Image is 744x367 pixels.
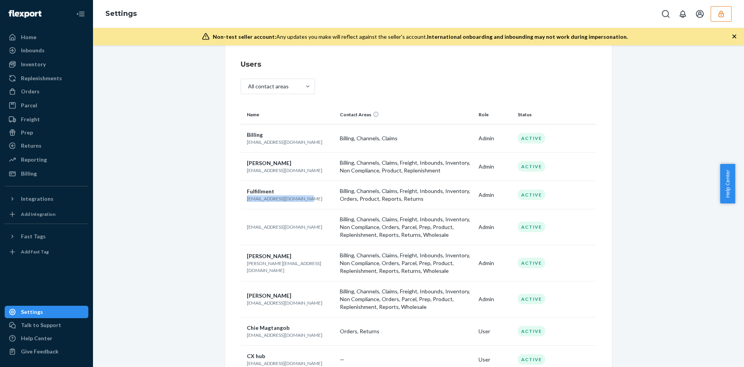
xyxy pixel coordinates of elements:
[21,334,52,342] div: Help Center
[247,224,334,230] p: [EMAIL_ADDRESS][DOMAIN_NAME]
[5,99,88,112] a: Parcel
[5,230,88,243] button: Fast Tags
[5,126,88,139] a: Prep
[247,360,334,367] p: [EMAIL_ADDRESS][DOMAIN_NAME]
[475,124,515,152] td: Admin
[21,248,49,255] div: Add Fast Tag
[518,294,545,304] div: Active
[248,83,289,90] div: All contact areas
[720,164,735,203] button: Help Center
[518,326,545,336] div: Active
[73,6,88,22] button: Close Navigation
[5,306,88,318] a: Settings
[21,60,46,68] div: Inventory
[427,33,628,40] span: International onboarding and inbounding may not work during impersonation.
[247,131,263,138] span: Billing
[247,324,289,331] span: Chie Magtangob
[5,319,88,331] a: Talk to Support
[5,58,88,71] a: Inventory
[5,85,88,98] a: Orders
[21,33,36,41] div: Home
[21,195,53,203] div: Integrations
[5,31,88,43] a: Home
[475,105,515,124] th: Role
[475,317,515,345] td: User
[518,190,545,200] div: Active
[475,281,515,317] td: Admin
[515,105,572,124] th: Status
[9,10,41,18] img: Flexport logo
[247,300,334,306] p: [EMAIL_ADDRESS][DOMAIN_NAME]
[5,193,88,205] button: Integrations
[518,133,545,143] div: Active
[241,59,596,69] h4: Users
[21,47,45,54] div: Inbounds
[5,345,88,358] button: Give Feedback
[518,258,545,268] div: Active
[247,160,291,166] span: [PERSON_NAME]
[247,253,291,259] span: [PERSON_NAME]
[21,321,61,329] div: Talk to Support
[213,33,276,40] span: Non-test seller account:
[247,260,334,273] p: [PERSON_NAME][EMAIL_ADDRESS][DOMAIN_NAME]
[340,215,472,239] p: Billing, Channels, Claims, Freight, Inbounds, Inventory, Non Compliance, Orders, Parcel, Prep, Pr...
[21,211,55,217] div: Add Integration
[21,88,40,95] div: Orders
[21,102,37,109] div: Parcel
[518,354,545,365] div: Active
[21,142,41,150] div: Returns
[21,156,47,164] div: Reporting
[21,233,46,240] div: Fast Tags
[337,105,475,124] th: Contact Areas
[5,246,88,258] a: Add Fast Tag
[5,72,88,84] a: Replenishments
[340,134,472,142] p: Billing, Channels, Claims
[5,167,88,180] a: Billing
[475,152,515,181] td: Admin
[518,222,545,232] div: Active
[340,252,472,275] p: Billing, Channels, Claims, Freight, Inbounds, Inventory, Non Compliance, Orders, Parcel, Prep, Pr...
[247,167,334,174] p: [EMAIL_ADDRESS][DOMAIN_NAME]
[247,139,334,145] p: [EMAIL_ADDRESS][DOMAIN_NAME]
[247,353,265,359] span: CX hub
[241,105,337,124] th: Name
[213,33,628,41] div: Any updates you make will reflect against the seller's account.
[340,288,472,311] p: Billing, Channels, Claims, Freight, Inbounds, Inventory, Non Compliance, Orders, Parcel, Prep, Pr...
[658,6,673,22] button: Open Search Box
[475,209,515,245] td: Admin
[21,170,37,177] div: Billing
[21,129,33,136] div: Prep
[247,332,334,338] p: [EMAIL_ADDRESS][DOMAIN_NAME]
[21,115,40,123] div: Freight
[692,6,708,22] button: Open account menu
[475,181,515,209] td: Admin
[340,327,472,335] p: Orders, Returns
[5,113,88,126] a: Freight
[21,348,59,355] div: Give Feedback
[340,159,472,174] p: Billing, Channels, Claims, Freight, Inbounds, Inventory, Non Compliance, Product, Replenishment
[21,308,43,316] div: Settings
[105,9,137,18] a: Settings
[247,195,334,202] p: [EMAIL_ADDRESS][DOMAIN_NAME]
[99,3,143,25] ol: breadcrumbs
[5,140,88,152] a: Returns
[5,44,88,57] a: Inbounds
[675,6,691,22] button: Open notifications
[5,332,88,345] a: Help Center
[247,188,274,195] span: Fulfillment
[518,161,545,172] div: Active
[475,245,515,281] td: Admin
[340,187,472,203] p: Billing, Channels, Claims, Freight, Inbounds, Inventory, Orders, Product, Reports, Returns
[5,208,88,221] a: Add Integration
[340,356,344,363] span: —
[247,292,291,299] span: [PERSON_NAME]
[5,153,88,166] a: Reporting
[21,74,62,82] div: Replenishments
